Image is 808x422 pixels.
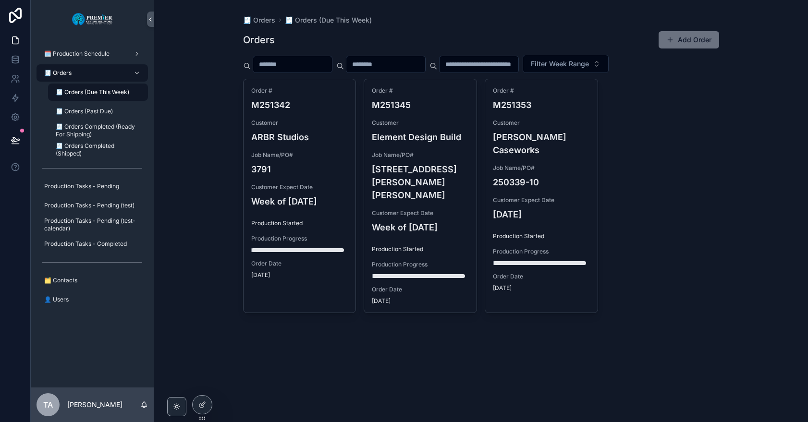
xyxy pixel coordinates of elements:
[372,151,469,159] span: Job Name/PO#
[251,235,348,242] span: Production Progress
[43,399,53,410] span: TA
[493,232,590,240] span: Production Started
[243,15,275,25] a: 🧾 Orders
[285,15,372,25] a: 🧾 Orders (Due This Week)
[372,286,469,293] span: Order Date
[372,221,469,234] h4: Week of [DATE]
[56,142,138,157] span: 🧾 Orders Completed (Shipped)
[72,12,113,27] img: App logo
[364,79,477,313] a: Order #M251345CustomerElement Design BuildJob Name/PO#[STREET_ADDRESS][PERSON_NAME][PERSON_NAME]C...
[37,197,148,214] a: Production Tasks - Pending (test)
[251,219,348,227] span: Production Started
[493,208,590,221] h4: [DATE]
[251,119,348,127] span: Customer
[44,50,110,58] span: 🗓️ Production Schedule
[48,141,148,158] a: 🧾 Orders Completed (Shipped)
[493,273,590,280] span: Order Date
[56,88,129,96] span: 🧾 Orders (Due This Week)
[372,163,469,202] h4: [STREET_ADDRESS][PERSON_NAME][PERSON_NAME]
[493,87,590,95] span: Order #
[372,261,469,268] span: Production Progress
[37,178,148,195] a: Production Tasks - Pending
[44,240,127,248] span: Production Tasks - Completed
[31,38,154,321] div: scrollable content
[372,245,469,253] span: Production Started
[251,98,348,111] h4: M251342
[493,176,590,189] h4: 250339-10
[251,195,348,208] h4: Week of [DATE]
[37,64,148,82] a: 🧾 Orders
[493,284,590,292] span: [DATE]
[372,98,469,111] h4: M251345
[44,277,77,284] span: 🗂️ Contacts
[493,98,590,111] h4: M251353
[37,45,148,62] a: 🗓️ Production Schedule
[493,119,590,127] span: Customer
[243,79,356,313] a: Order #M251342CustomerARBR StudiosJob Name/PO#3791Customer Expect DateWeek of [DATE]Production St...
[485,79,598,313] a: Order #M251353Customer[PERSON_NAME] CaseworksJob Name/PO#250339-10Customer Expect Date[DATE]Produ...
[531,59,589,69] span: Filter Week Range
[37,291,148,308] a: 👤 Users
[372,119,469,127] span: Customer
[56,108,113,115] span: 🧾 Orders (Past Due)
[251,87,348,95] span: Order #
[251,271,348,279] span: [DATE]
[37,216,148,233] a: Production Tasks - Pending (test- calendar)
[67,400,122,410] p: [PERSON_NAME]
[493,196,590,204] span: Customer Expect Date
[659,31,719,48] button: Add Order
[251,163,348,176] h4: 3791
[44,182,119,190] span: Production Tasks - Pending
[372,297,469,305] span: [DATE]
[56,123,138,138] span: 🧾 Orders Completed (Ready For Shipping)
[44,217,138,232] span: Production Tasks - Pending (test- calendar)
[523,55,609,73] button: Select Button
[493,164,590,172] span: Job Name/PO#
[37,235,148,253] a: Production Tasks - Completed
[372,131,469,144] h4: Element Design Build
[493,248,590,255] span: Production Progress
[243,33,275,47] h1: Orders
[44,296,69,303] span: 👤 Users
[251,260,348,267] span: Order Date
[48,103,148,120] a: 🧾 Orders (Past Due)
[48,84,148,101] a: 🧾 Orders (Due This Week)
[372,87,469,95] span: Order #
[251,131,348,144] h4: ARBR Studios
[48,122,148,139] a: 🧾 Orders Completed (Ready For Shipping)
[37,272,148,289] a: 🗂️ Contacts
[44,202,135,209] span: Production Tasks - Pending (test)
[251,183,348,191] span: Customer Expect Date
[372,209,469,217] span: Customer Expect Date
[251,151,348,159] span: Job Name/PO#
[44,69,72,77] span: 🧾 Orders
[493,131,590,157] h4: [PERSON_NAME] Caseworks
